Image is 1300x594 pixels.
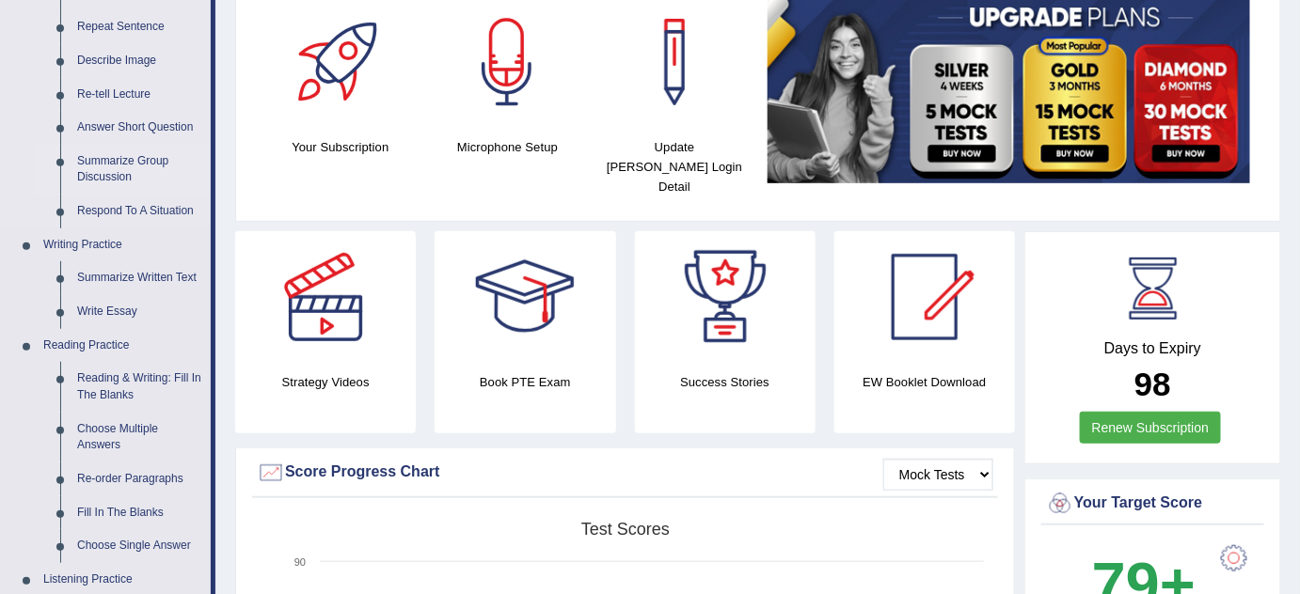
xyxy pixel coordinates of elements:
h4: Microphone Setup [434,137,582,157]
h4: EW Booklet Download [834,372,1015,392]
div: Score Progress Chart [257,459,993,487]
tspan: Test scores [581,520,670,539]
text: 90 [294,556,306,568]
h4: Success Stories [635,372,816,392]
div: Your Target Score [1046,490,1260,518]
a: Renew Subscription [1080,412,1222,444]
a: Choose Single Answer [69,529,211,563]
a: Reading & Writing: Fill In The Blanks [69,362,211,412]
a: Choose Multiple Answers [69,413,211,462]
a: Summarize Group Discussion [69,145,211,195]
a: Summarize Written Text [69,261,211,295]
h4: Days to Expiry [1046,340,1260,357]
a: Answer Short Question [69,111,211,145]
a: Fill In The Blanks [69,496,211,530]
a: Respond To A Situation [69,195,211,228]
a: Re-order Paragraphs [69,462,211,496]
a: Write Essay [69,295,211,329]
a: Repeat Sentence [69,10,211,44]
b: 98 [1134,366,1171,402]
a: Re-tell Lecture [69,78,211,112]
a: Reading Practice [35,329,211,363]
a: Writing Practice [35,228,211,262]
h4: Book PTE Exam [435,372,615,392]
a: Describe Image [69,44,211,78]
h4: Your Subscription [266,137,415,157]
h4: Update [PERSON_NAME] Login Detail [600,137,749,196]
h4: Strategy Videos [235,372,416,392]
